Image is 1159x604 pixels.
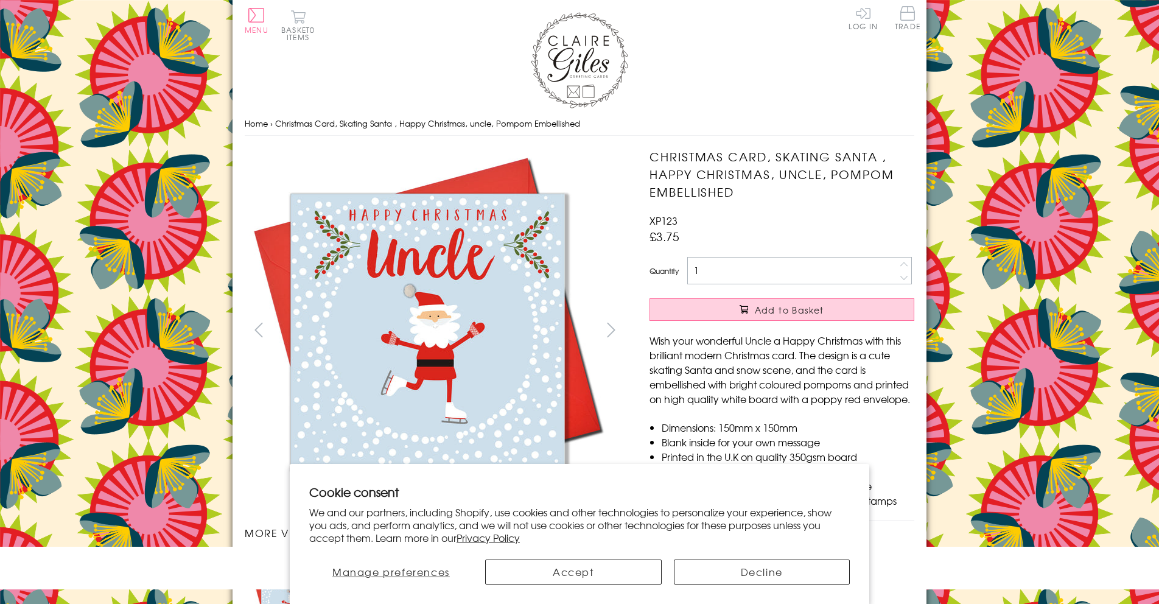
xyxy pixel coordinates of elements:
[755,304,824,316] span: Add to Basket
[674,560,850,585] button: Decline
[281,10,315,41] button: Basket0 items
[245,24,268,35] span: Menu
[650,333,914,406] p: Wish your wonderful Uncle a Happy Christmas with this brilliant modern Christmas card. The design...
[245,111,914,136] nav: breadcrumbs
[485,560,662,585] button: Accept
[650,213,678,228] span: XP123
[309,506,850,544] p: We and our partners, including Shopify, use cookies and other technologies to personalize your ex...
[650,298,914,321] button: Add to Basket
[245,8,268,33] button: Menu
[245,525,625,540] h3: More views
[662,420,914,435] li: Dimensions: 150mm x 150mm
[245,118,268,129] a: Home
[287,24,315,43] span: 0 items
[309,560,473,585] button: Manage preferences
[457,530,520,545] a: Privacy Policy
[275,118,580,129] span: Christmas Card, Skating Santa , Happy Christmas, uncle, Pompom Embellished
[531,12,628,108] img: Claire Giles Greetings Cards
[650,265,679,276] label: Quantity
[332,564,450,579] span: Manage preferences
[625,148,990,513] img: Christmas Card, Skating Santa , Happy Christmas, uncle, Pompom Embellished
[245,316,272,343] button: prev
[849,6,878,30] a: Log In
[309,483,850,500] h2: Cookie consent
[650,228,679,245] span: £3.75
[662,449,914,464] li: Printed in the U.K on quality 350gsm board
[662,435,914,449] li: Blank inside for your own message
[598,316,625,343] button: next
[650,148,914,200] h1: Christmas Card, Skating Santa , Happy Christmas, uncle, Pompom Embellished
[895,6,920,30] span: Trade
[270,118,273,129] span: ›
[895,6,920,32] a: Trade
[245,148,610,513] img: Christmas Card, Skating Santa , Happy Christmas, uncle, Pompom Embellished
